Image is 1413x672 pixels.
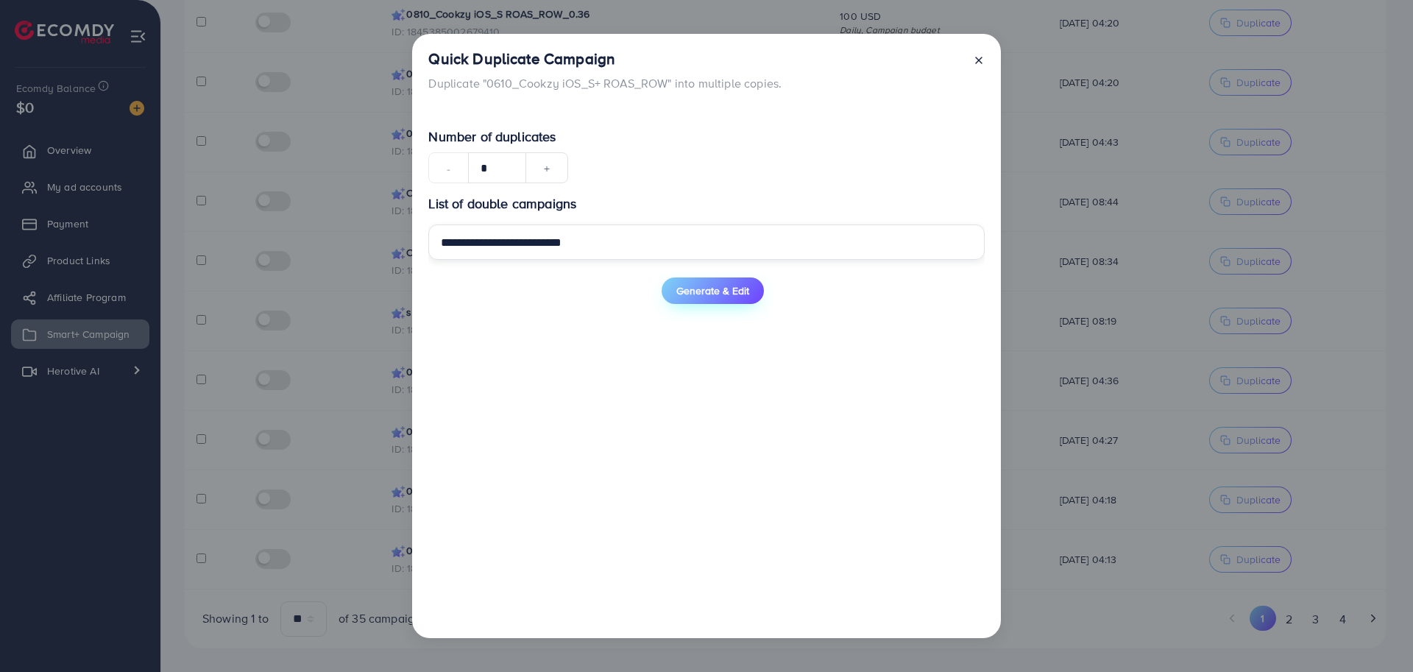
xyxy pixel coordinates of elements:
[428,195,984,213] p: List of double campaigns
[428,152,469,183] button: -
[428,74,782,92] p: Duplicate "0610_Cookzy iOS_S+ ROAS_ROW" into multiple copies.
[1350,606,1402,661] iframe: Chat
[662,277,764,304] button: Generate & Edit
[676,283,749,298] span: Generate & Edit
[525,152,568,183] button: +
[428,50,782,68] h4: Quick Duplicate Campaign
[428,127,556,146] span: Number of duplicates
